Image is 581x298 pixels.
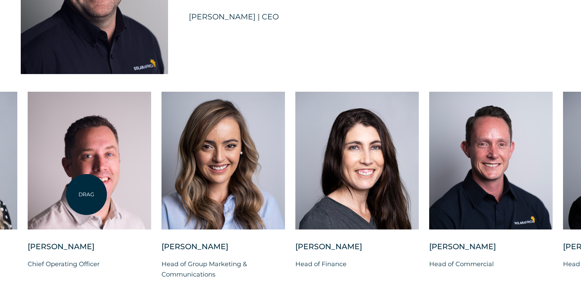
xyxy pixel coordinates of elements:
p: Head of Group Marketing & Communications [162,259,285,280]
p: Head of Commercial [429,259,553,269]
p: Head of Finance [295,259,419,269]
div: [PERSON_NAME] [162,242,285,259]
p: Chief Operating Officer [28,259,151,269]
h5: [PERSON_NAME] | CEO [189,12,279,21]
div: [PERSON_NAME] [429,242,553,259]
div: [PERSON_NAME] [28,242,151,259]
div: [PERSON_NAME] [295,242,419,259]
